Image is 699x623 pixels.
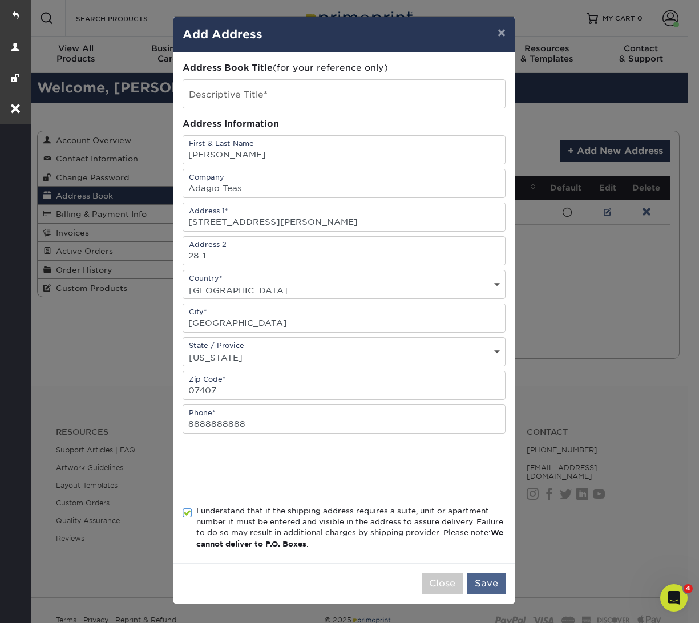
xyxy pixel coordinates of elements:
[422,573,463,594] button: Close
[660,584,688,612] iframe: Intercom live chat
[183,26,506,43] h4: Add Address
[684,584,693,593] span: 4
[488,17,515,48] button: ×
[183,447,356,492] iframe: reCAPTCHA
[183,62,506,75] div: (for your reference only)
[183,118,506,131] div: Address Information
[196,505,506,550] div: I understand that if the shipping address requires a suite, unit or apartment number it must be e...
[183,62,273,73] span: Address Book Title
[196,528,503,548] b: We cannot deliver to P.O. Boxes
[467,573,506,594] button: Save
